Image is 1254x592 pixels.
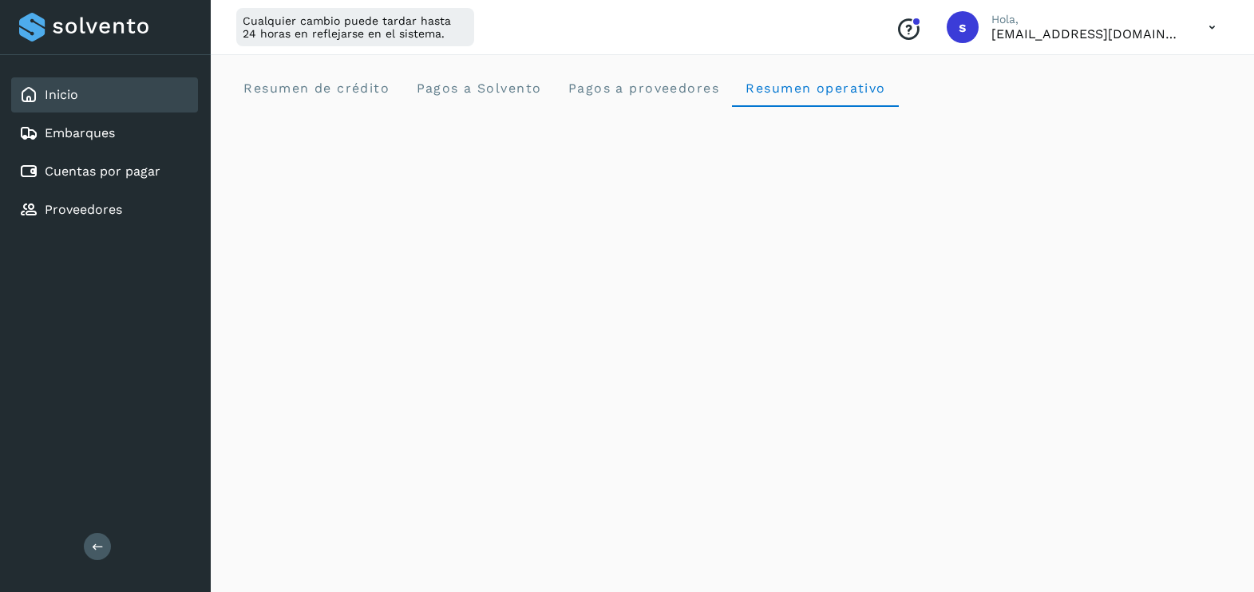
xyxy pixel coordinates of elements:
[991,26,1183,41] p: smedina@niagarawater.com
[243,81,390,96] span: Resumen de crédito
[11,154,198,189] div: Cuentas por pagar
[11,192,198,227] div: Proveedores
[11,77,198,112] div: Inicio
[236,8,474,46] div: Cualquier cambio puede tardar hasta 24 horas en reflejarse en el sistema.
[11,116,198,151] div: Embarques
[991,13,1183,26] p: Hola,
[45,202,122,217] a: Proveedores
[45,125,115,140] a: Embarques
[415,81,541,96] span: Pagos a Solvento
[745,81,886,96] span: Resumen operativo
[45,164,160,179] a: Cuentas por pagar
[567,81,719,96] span: Pagos a proveedores
[45,87,78,102] a: Inicio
